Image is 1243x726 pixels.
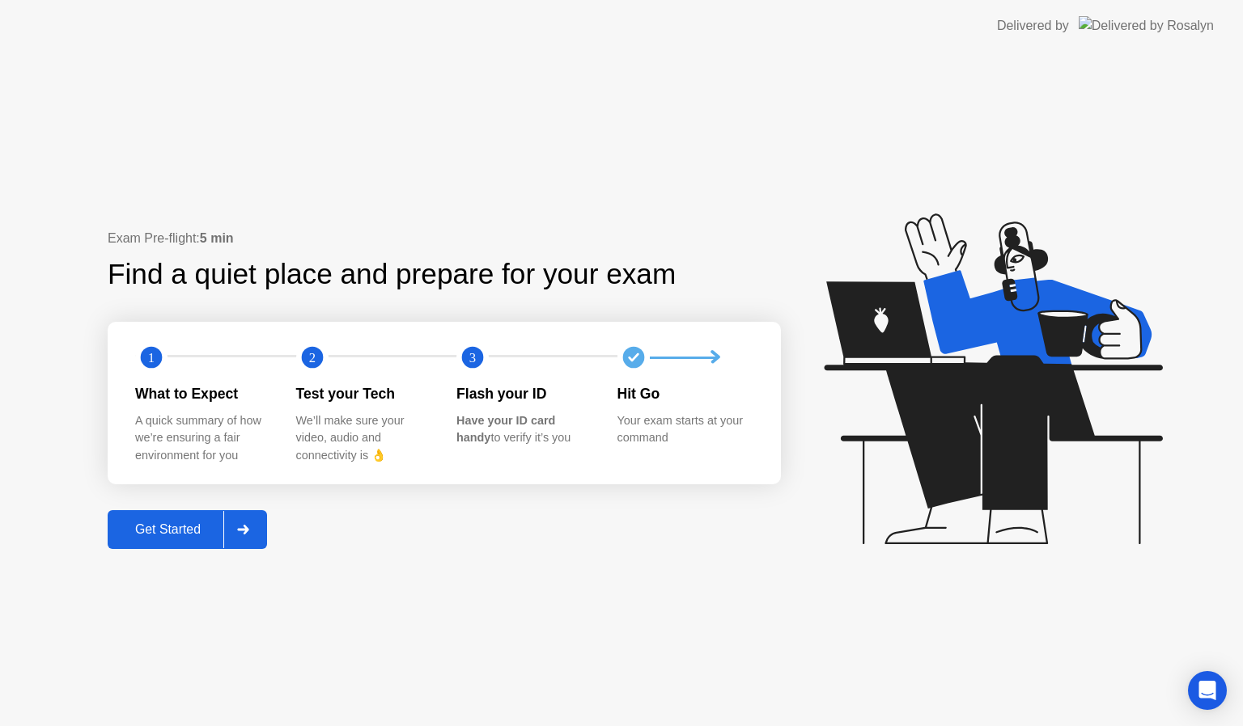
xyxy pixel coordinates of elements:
div: Test your Tech [296,383,431,404]
div: Get Started [112,522,223,537]
img: Delivered by Rosalyn [1079,16,1214,35]
div: Hit Go [617,383,753,404]
b: 5 min [200,231,234,245]
div: We’ll make sure your video, audio and connectivity is 👌 [296,412,431,465]
div: Flash your ID [456,383,592,404]
text: 3 [469,350,476,365]
div: Your exam starts at your command [617,412,753,447]
text: 1 [148,350,155,365]
div: What to Expect [135,383,270,404]
b: Have your ID card handy [456,414,555,445]
div: Open Intercom Messenger [1188,671,1227,710]
div: Delivered by [997,16,1069,36]
div: A quick summary of how we’re ensuring a fair environment for you [135,412,270,465]
div: Find a quiet place and prepare for your exam [108,253,678,296]
text: 2 [308,350,315,365]
div: Exam Pre-flight: [108,229,781,248]
div: to verify it’s you [456,412,592,447]
button: Get Started [108,510,267,549]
